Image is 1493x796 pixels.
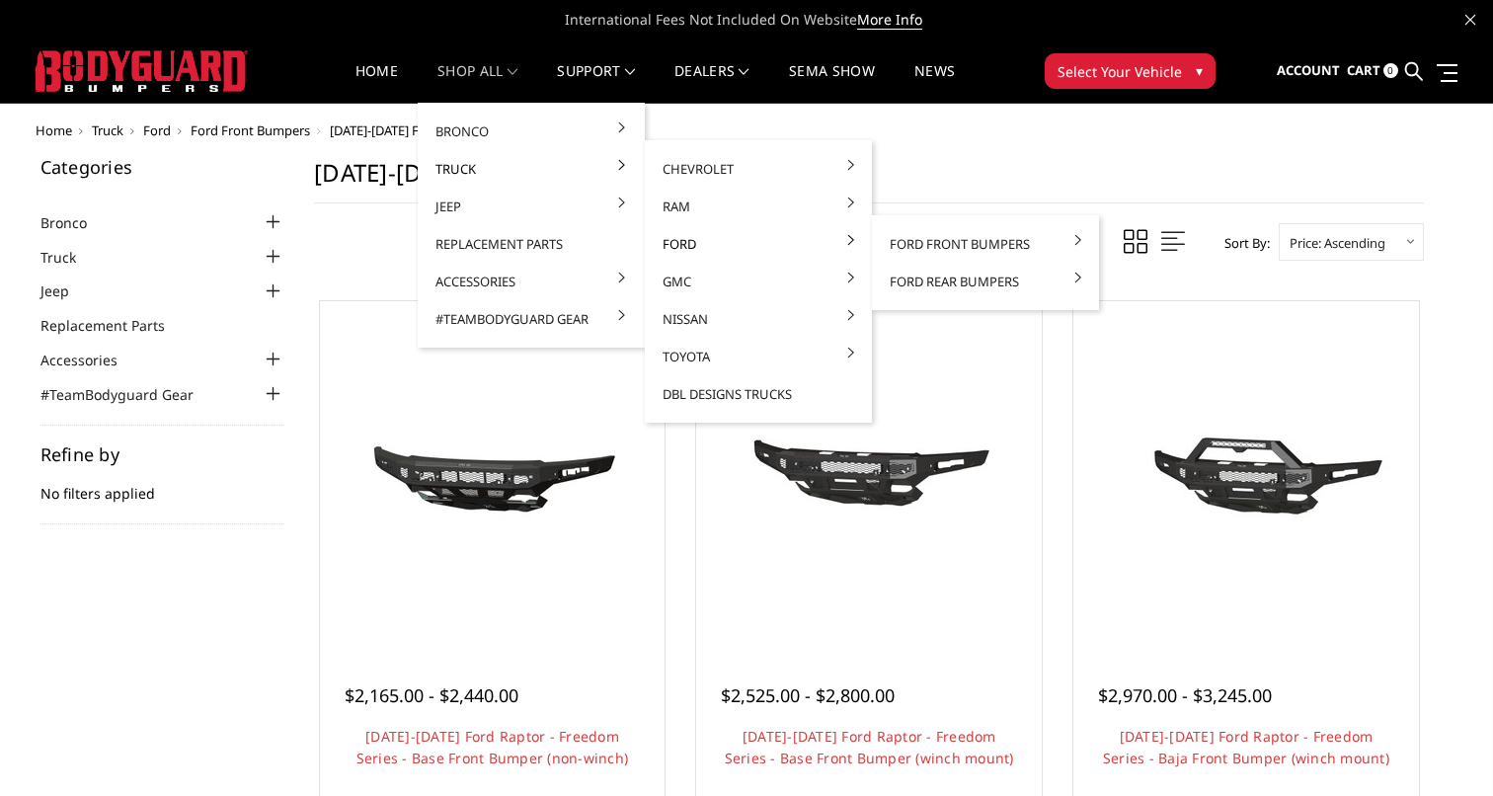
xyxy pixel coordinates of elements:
a: [DATE]-[DATE] Ford Raptor - Freedom Series - Base Front Bumper (winch mount) [725,727,1014,767]
a: Replacement Parts [40,315,190,336]
a: Home [355,64,398,103]
a: Accessories [426,263,637,300]
span: $2,165.00 - $2,440.00 [345,683,518,707]
a: Ford [143,121,171,139]
a: Truck [92,121,123,139]
a: GMC [653,263,864,300]
a: Support [557,64,635,103]
a: News [914,64,955,103]
a: Cart 0 [1347,44,1398,98]
a: [DATE]-[DATE] Ford Raptor - Freedom Series - Base Front Bumper (non-winch) [356,727,629,767]
a: Truck [426,150,637,188]
a: DBL Designs Trucks [653,375,864,413]
a: SEMA Show [789,64,875,103]
span: $2,970.00 - $3,245.00 [1098,683,1272,707]
img: BODYGUARD BUMPERS [36,50,248,92]
a: Ford Front Bumpers [191,121,310,139]
h5: Categories [40,158,285,176]
img: 2021-2025 Ford Raptor - Freedom Series - Base Front Bumper (winch mount) [711,400,1027,548]
span: Cart [1347,61,1380,79]
h1: [DATE]-[DATE] Ford Raptor [314,158,1424,203]
a: Replacement Parts [426,225,637,263]
a: Accessories [40,350,142,370]
a: 2021-2025 Ford Raptor - Freedom Series - Base Front Bumper (winch mount) [701,306,1037,642]
a: Truck [40,247,101,268]
span: 0 [1383,63,1398,78]
span: [DATE]-[DATE] Ford Raptor [330,121,483,139]
div: No filters applied [40,445,285,524]
a: [DATE]-[DATE] Ford Raptor - Freedom Series - Baja Front Bumper (winch mount) [1103,727,1389,767]
a: shop all [437,64,517,103]
a: Ford Front Bumpers [880,225,1091,263]
a: Home [36,121,72,139]
button: Select Your Vehicle [1045,53,1216,89]
h5: Refine by [40,445,285,463]
a: Ford Rear Bumpers [880,263,1091,300]
span: $2,525.00 - $2,800.00 [721,683,895,707]
a: #TeamBodyguard Gear [426,300,637,338]
a: 2021-2025 Ford Raptor - Freedom Series - Base Front Bumper (non-winch) 2021-2025 Ford Raptor - Fr... [325,306,661,642]
a: Bronco [40,212,112,233]
a: Jeep [426,188,637,225]
a: Toyota [653,338,864,375]
a: Bronco [426,113,637,150]
a: Account [1277,44,1340,98]
a: Dealers [674,64,749,103]
a: Ram [653,188,864,225]
a: Ford [653,225,864,263]
span: ▾ [1196,60,1203,81]
a: More Info [857,10,922,30]
span: Account [1277,61,1340,79]
span: Select Your Vehicle [1058,61,1182,82]
a: Jeep [40,280,94,301]
a: #TeamBodyguard Gear [40,384,218,405]
label: Sort By: [1214,228,1270,258]
a: Chevrolet [653,150,864,188]
a: 2021-2025 Ford Raptor - Freedom Series - Baja Front Bumper (winch mount) 2021-2025 Ford Raptor - ... [1078,306,1414,642]
a: Nissan [653,300,864,338]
